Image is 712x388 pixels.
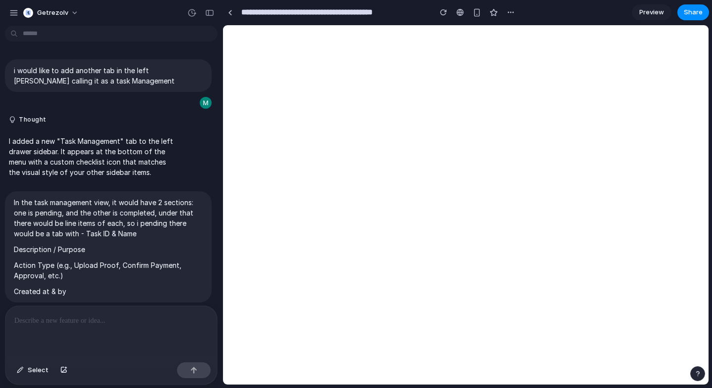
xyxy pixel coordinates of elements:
p: Created at & by [14,286,203,297]
span: Preview [639,7,664,17]
button: Share [677,4,709,20]
a: Preview [632,4,671,20]
p: Action Type (e.g., Upload Proof, Confirm Payment, Approval, etc.) [14,260,203,281]
p: I added a new "Task Management" tab to the left drawer sidebar. It appears at the bottom of the m... [9,136,174,177]
p: i would like to add another tab in the left [PERSON_NAME] calling it as a task Management [14,65,203,86]
span: Select [28,365,48,375]
button: Select [12,362,53,378]
span: Share [684,7,703,17]
button: getrezolv [19,5,84,21]
span: getrezolv [37,8,68,18]
p: Description / Purpose [14,244,203,255]
p: In the task management view, it would have 2 sections: one is pending, and the other is completed... [14,197,203,239]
